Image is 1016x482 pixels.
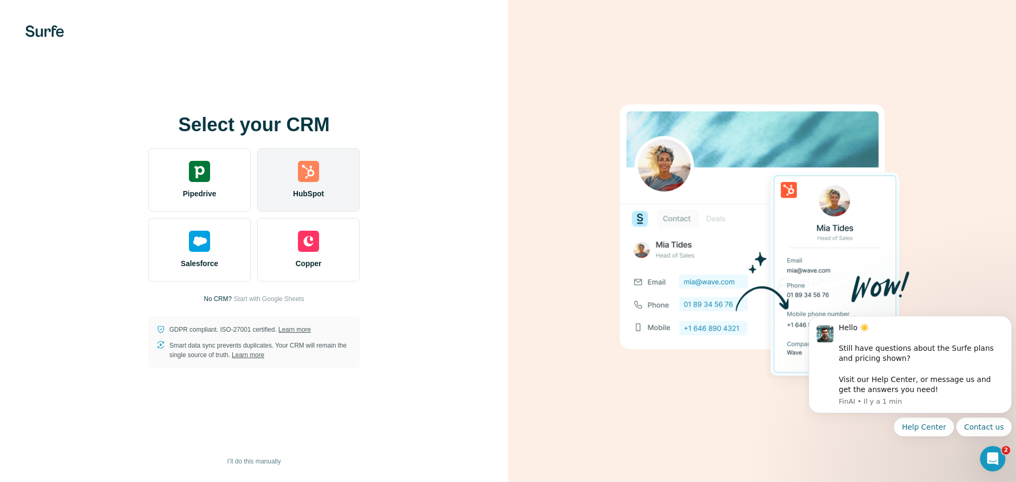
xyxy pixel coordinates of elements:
[298,231,319,252] img: copper's logo
[293,188,324,199] span: HubSpot
[296,258,322,269] span: Copper
[181,258,219,269] span: Salesforce
[183,188,216,199] span: Pipedrive
[169,341,351,360] p: Smart data sync prevents duplicates. Your CRM will remain the single source of truth.
[298,161,319,182] img: hubspot's logo
[189,231,210,252] img: salesforce's logo
[204,294,232,304] p: No CRM?
[169,325,311,334] p: GDPR compliant. ISO-27001 certified.
[804,303,1016,477] iframe: Intercom notifications message
[227,457,280,466] span: I’ll do this manually
[189,161,210,182] img: pipedrive's logo
[614,88,910,395] img: HUBSPOT image
[220,453,288,469] button: I’ll do this manually
[278,326,311,333] a: Learn more
[980,446,1005,471] iframe: Intercom live chat
[234,294,304,304] button: Start with Google Sheets
[232,351,264,359] a: Learn more
[148,114,360,135] h1: Select your CRM
[1002,446,1010,454] span: 2
[25,25,64,37] img: Surfe's logo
